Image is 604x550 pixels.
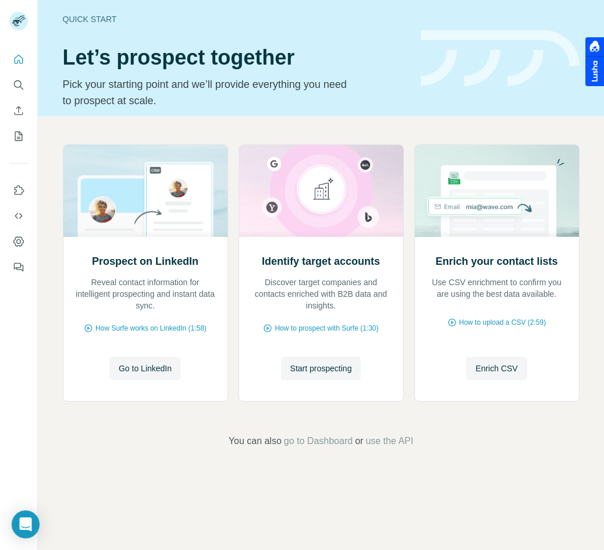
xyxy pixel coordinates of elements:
button: Use Surfe on LinkedIn [9,180,28,201]
span: How Surfe works on LinkedIn (1:58) [95,323,207,333]
span: or [355,434,363,448]
span: How to prospect with Surfe (1:30) [275,323,378,333]
h2: Enrich your contact lists [435,253,557,269]
button: Go to LinkedIn [109,357,181,380]
h2: Identify target accounts [262,253,380,269]
button: Start prospecting [281,357,361,380]
h2: Prospect on LinkedIn [92,253,198,269]
button: use the API [365,434,413,448]
button: My lists [9,126,28,147]
button: Enrich CSV [9,100,28,121]
button: go to Dashboard [284,434,353,448]
span: Start prospecting [290,363,352,374]
span: Enrich CSV [475,363,517,374]
img: Enrich your contact lists [414,145,580,237]
button: Quick start [9,49,28,70]
img: banner [421,30,580,87]
button: Search [9,74,28,95]
h1: Let’s prospect together [63,46,407,69]
div: Open Intercom Messenger [12,510,40,538]
button: Feedback [9,257,28,278]
span: How to upload a CSV (2:59) [459,317,546,328]
p: Reveal contact information for intelligent prospecting and instant data sync. [75,276,216,311]
span: You can also [229,434,282,448]
div: Quick start [63,13,407,25]
button: Enrich CSV [466,357,527,380]
button: Dashboard [9,231,28,252]
span: Go to LinkedIn [119,363,172,374]
p: Pick your starting point and we’ll provide everything you need to prospect at scale. [63,76,354,109]
img: Prospect on LinkedIn [63,145,228,237]
p: Use CSV enrichment to confirm you are using the best data available. [427,276,567,300]
img: Identify target accounts [239,145,404,237]
p: Discover target companies and contacts enriched with B2B data and insights. [251,276,392,311]
button: Use Surfe API [9,205,28,226]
